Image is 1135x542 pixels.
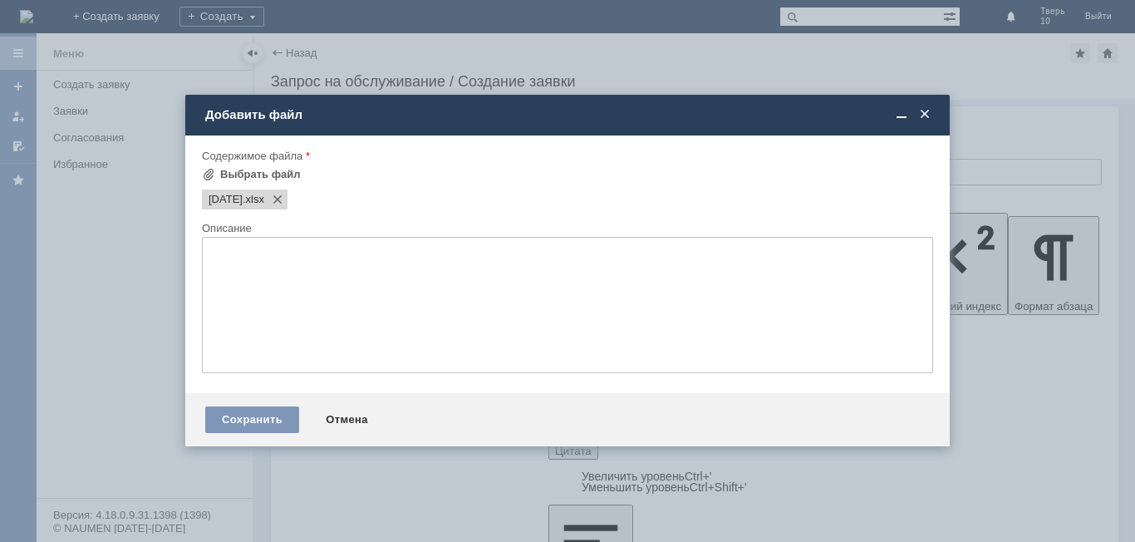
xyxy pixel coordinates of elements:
[202,223,930,234] div: Описание
[220,168,301,181] div: Выбрать файл
[916,107,933,122] span: Закрыть
[209,193,243,206] span: 15.10.2025.xlsx
[7,7,243,20] div: Прошу удалить ОЧ
[202,150,930,161] div: Содержимое файла
[243,193,264,206] span: 15.10.2025.xlsx
[893,107,910,122] span: Свернуть (Ctrl + M)
[205,107,933,122] div: Добавить файл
